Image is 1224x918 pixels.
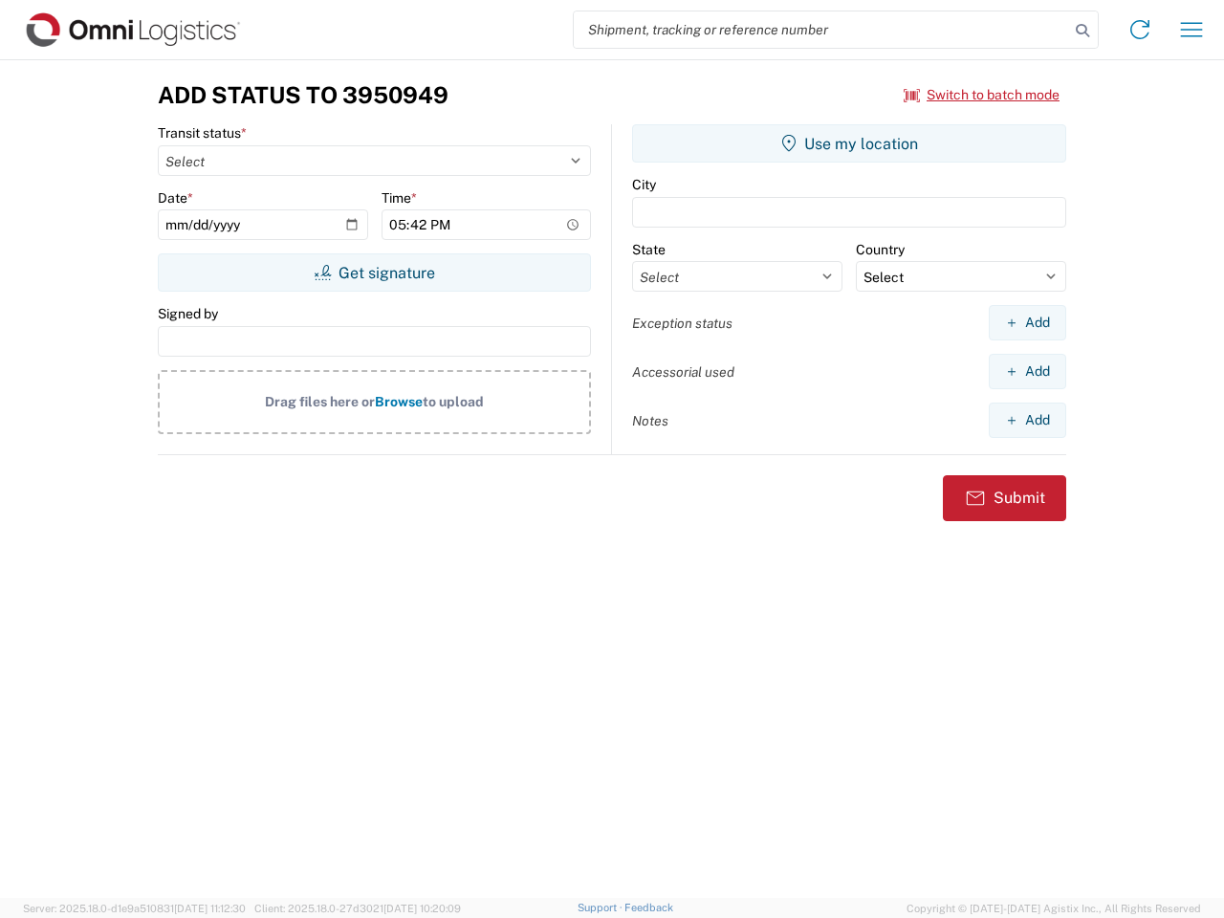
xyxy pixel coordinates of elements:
[578,902,625,913] a: Support
[23,903,246,914] span: Server: 2025.18.0-d1e9a510831
[158,124,247,142] label: Transit status
[574,11,1069,48] input: Shipment, tracking or reference number
[158,189,193,207] label: Date
[632,412,668,429] label: Notes
[904,79,1060,111] button: Switch to batch mode
[158,81,448,109] h3: Add Status to 3950949
[174,903,246,914] span: [DATE] 11:12:30
[989,354,1066,389] button: Add
[383,903,461,914] span: [DATE] 10:20:09
[907,900,1201,917] span: Copyright © [DATE]-[DATE] Agistix Inc., All Rights Reserved
[989,403,1066,438] button: Add
[254,903,461,914] span: Client: 2025.18.0-27d3021
[989,305,1066,340] button: Add
[624,902,673,913] a: Feedback
[375,394,423,409] span: Browse
[158,253,591,292] button: Get signature
[632,241,666,258] label: State
[423,394,484,409] span: to upload
[856,241,905,258] label: Country
[632,315,732,332] label: Exception status
[265,394,375,409] span: Drag files here or
[632,124,1066,163] button: Use my location
[632,176,656,193] label: City
[158,305,218,322] label: Signed by
[382,189,417,207] label: Time
[943,475,1066,521] button: Submit
[632,363,734,381] label: Accessorial used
